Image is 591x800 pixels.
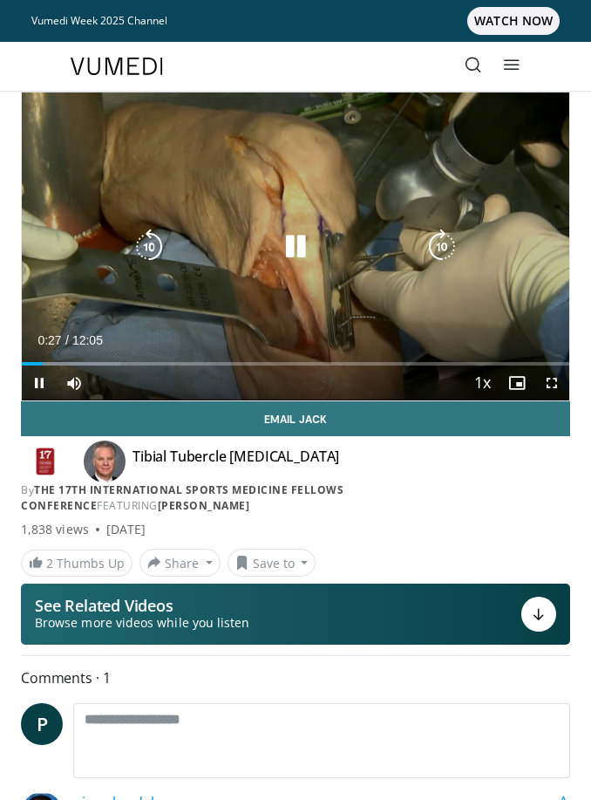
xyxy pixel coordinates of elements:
[132,448,339,475] h4: Tibial Tubercle [MEDICAL_DATA]
[22,366,57,400] button: Pause
[22,362,569,366] div: Progress Bar
[21,703,63,745] a: P
[21,482,570,514] div: By FEATURING
[21,482,343,513] a: The 17th International Sports Medicine Fellows Conference
[21,448,70,475] img: The 17th International Sports Medicine Fellows Conference
[71,58,163,75] img: VuMedi Logo
[21,401,570,436] a: Email Jack
[65,333,69,347] span: /
[37,333,61,347] span: 0:27
[21,550,132,577] a: 2 Thumbs Up
[84,441,126,482] img: Avatar
[467,7,560,35] span: WATCH NOW
[35,614,249,632] span: Browse more videos while you listen
[465,366,499,400] button: Playback Rate
[499,366,534,400] button: Enable picture-in-picture mode
[31,7,560,35] a: Vumedi Week 2025 ChannelWATCH NOW
[72,333,103,347] span: 12:05
[534,366,569,400] button: Fullscreen
[228,549,316,577] button: Save to
[139,549,221,577] button: Share
[21,667,570,689] span: Comments 1
[106,521,146,538] div: [DATE]
[35,597,249,614] p: See Related Videos
[57,366,92,400] button: Mute
[21,521,89,538] span: 1,838 views
[46,555,53,571] span: 2
[158,498,250,513] a: [PERSON_NAME]
[21,584,570,645] button: See Related Videos Browse more videos while you listen
[22,92,569,400] video-js: Video Player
